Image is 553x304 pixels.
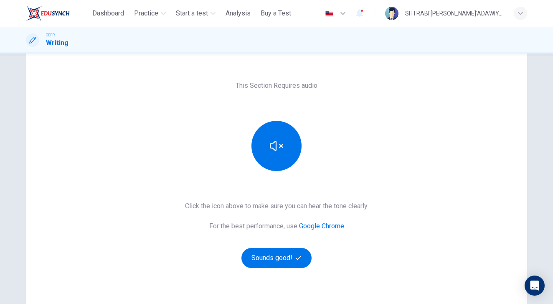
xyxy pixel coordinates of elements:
[46,32,55,38] span: CEFR
[26,5,70,22] img: ELTC logo
[185,201,368,211] h6: Click the icon above to make sure you can hear the tone clearly.
[261,8,291,18] span: Buy a Test
[226,8,251,18] span: Analysis
[134,8,158,18] span: Practice
[241,248,312,268] button: Sounds good!
[525,276,545,296] div: Open Intercom Messenger
[405,8,504,18] div: SITI RABI'[PERSON_NAME]'ADAWIYAH [PERSON_NAME]
[131,6,169,21] button: Practice
[236,81,317,91] h6: This Section Requires audio
[324,10,335,17] img: en
[299,222,344,230] a: Google Chrome
[172,6,219,21] button: Start a test
[385,7,398,20] img: Profile picture
[92,8,124,18] span: Dashboard
[209,221,344,231] h6: For the best performance, use
[222,6,254,21] button: Analysis
[46,38,68,48] h1: Writing
[89,6,127,21] button: Dashboard
[257,6,294,21] button: Buy a Test
[176,8,208,18] span: Start a test
[26,5,89,22] a: ELTC logo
